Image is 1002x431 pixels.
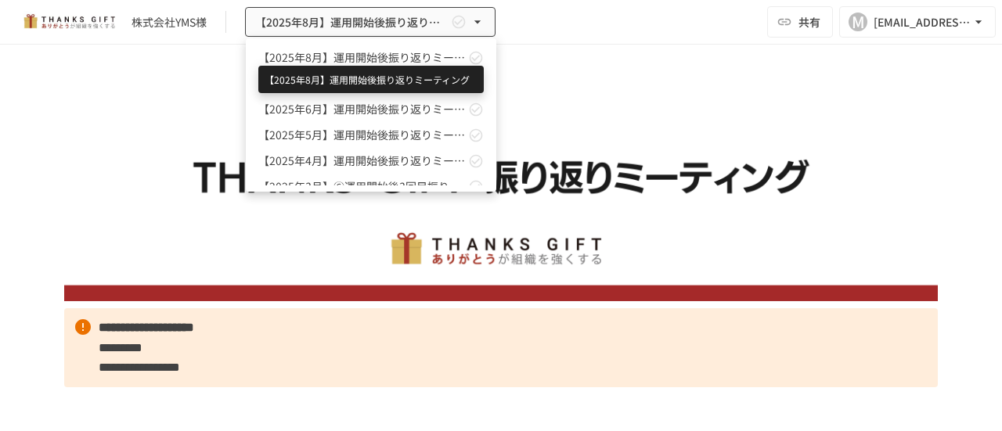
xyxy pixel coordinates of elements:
span: 【2025年5月】運用開始後振り返りミーティング [258,127,465,143]
span: 【2025年8月】運用開始後振り返りミーティング [258,49,465,66]
span: 【2025年4月】運用開始後振り返りミーティング [258,153,465,169]
span: 【2025年3月】⑥運用開始後3回目振り返りMTG [258,178,465,195]
span: 【2025年7月】運用開始後振り返りミーティング [258,75,465,92]
span: 【2025年6月】運用開始後振り返りミーティング [258,101,465,117]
